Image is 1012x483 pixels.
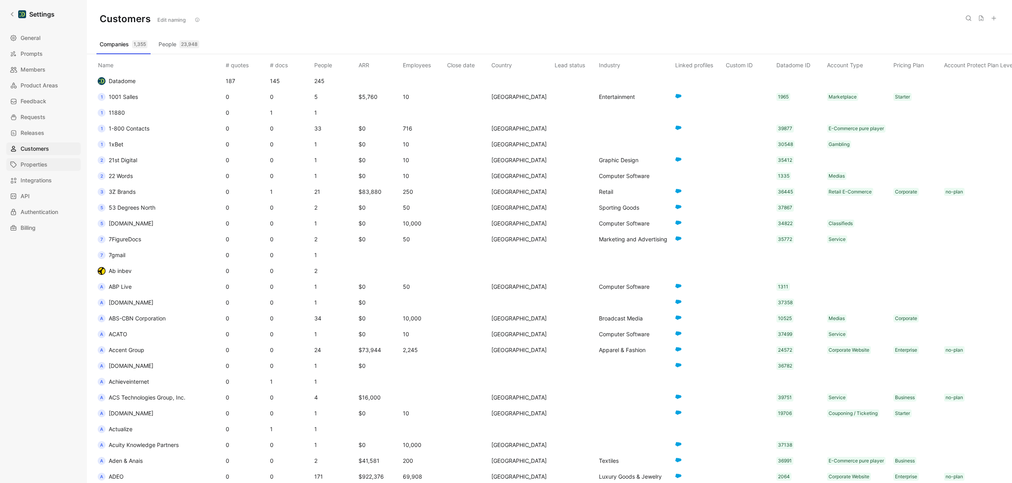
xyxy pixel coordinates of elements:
[109,220,153,227] span: [DOMAIN_NAME]
[224,342,268,358] td: 0
[597,168,674,184] td: Computer Software
[778,172,789,180] div: 1335
[313,89,357,105] td: 5
[98,330,106,338] div: A
[95,423,135,436] button: AActualize
[357,168,401,184] td: $0
[268,405,313,421] td: 0
[6,111,81,123] a: Requests
[109,457,143,464] span: Aden & Anais
[109,236,141,242] span: 7FigureDocs
[98,77,106,85] img: logo
[829,330,846,338] div: Service
[268,184,313,200] td: 1
[490,121,553,136] td: [GEOGRAPHIC_DATA]
[313,152,357,168] td: 1
[109,157,137,163] span: 21st Digital
[778,93,789,101] div: 1965
[109,394,185,401] span: ACS Technologies Group, Inc.
[313,311,357,326] td: 34
[95,312,168,325] button: AABS-CBN Corporation
[95,296,156,309] button: a[DOMAIN_NAME]
[98,473,106,481] div: A
[100,13,151,25] h1: Customers
[95,186,138,198] button: 33Z Brands
[109,441,179,448] span: Acuity Knowledge Partners
[224,311,268,326] td: 0
[778,204,792,212] div: 37867
[313,200,357,216] td: 2
[268,168,313,184] td: 0
[357,231,401,247] td: $0
[401,89,446,105] td: 10
[268,279,313,295] td: 0
[6,190,81,203] a: API
[829,172,845,180] div: Medias
[95,455,145,467] button: AAden & Anais
[268,152,313,168] td: 0
[268,247,313,263] td: 0
[98,140,106,148] div: 1
[597,54,674,73] th: Industry
[357,311,401,326] td: $0
[829,220,853,227] div: Classifieds
[674,54,724,73] th: Linked profiles
[268,311,313,326] td: 0
[829,235,846,243] div: Service
[268,342,313,358] td: 0
[895,314,917,322] div: Corporate
[95,233,144,246] button: 77FigureDocs
[490,453,553,469] td: [GEOGRAPHIC_DATA]
[98,156,106,164] div: 2
[98,267,106,275] img: logo
[155,38,202,51] button: People
[98,394,106,402] div: A
[313,405,357,421] td: 1
[109,347,144,353] span: Accent Group
[357,216,401,231] td: $0
[313,105,357,121] td: 1
[95,122,152,135] button: 11-800 Contacts
[132,40,147,48] div: 1,355
[357,121,401,136] td: $0
[490,216,553,231] td: [GEOGRAPHIC_DATA]
[401,231,446,247] td: 50
[313,358,357,374] td: 1
[29,9,55,19] h1: Settings
[778,140,793,148] div: 30548
[224,374,268,390] td: 0
[6,158,81,171] a: Properties
[109,299,153,306] span: [DOMAIN_NAME]
[98,362,106,370] div: a
[109,362,153,369] span: [DOMAIN_NAME]
[268,390,313,405] td: 0
[224,421,268,437] td: 0
[401,200,446,216] td: 50
[95,62,117,68] span: Name
[98,314,106,322] div: A
[95,106,128,119] button: 111880
[401,54,446,73] th: Employees
[109,283,132,290] span: ABP Live
[98,251,106,259] div: 7
[21,112,45,122] span: Requests
[597,89,674,105] td: Entertainment
[313,263,357,279] td: 2
[224,216,268,231] td: 0
[98,204,106,212] div: 5
[829,314,845,322] div: Medias
[268,295,313,311] td: 0
[401,136,446,152] td: 10
[98,93,106,101] div: 1
[313,168,357,184] td: 1
[95,91,141,103] button: 11001 Salles
[357,326,401,342] td: $0
[98,409,106,417] div: A
[313,326,357,342] td: 1
[597,311,674,326] td: Broadcast Media
[313,295,357,311] td: 1
[401,437,446,453] td: 10,000
[95,375,152,388] button: AAchieveinternet
[490,405,553,421] td: [GEOGRAPHIC_DATA]
[357,405,401,421] td: $0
